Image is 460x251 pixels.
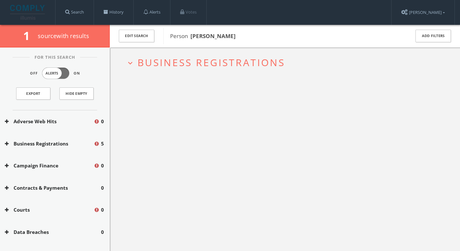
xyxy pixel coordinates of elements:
[74,71,80,76] span: On
[5,184,101,192] button: Contracts & Payments
[119,30,154,42] button: Edit Search
[126,57,449,68] button: expand_moreBusiness Registrations
[30,71,38,76] span: Off
[170,32,236,40] span: Person
[5,140,94,147] button: Business Registrations
[5,228,101,236] button: Data Breaches
[101,228,104,236] span: 0
[10,5,46,20] img: illumis
[138,56,285,69] span: Business Registrations
[5,118,94,125] button: Adverse Web Hits
[101,162,104,169] span: 0
[16,87,50,100] a: Export
[38,32,89,40] span: source with results
[190,32,236,40] b: [PERSON_NAME]
[101,118,104,125] span: 0
[101,184,104,192] span: 0
[30,54,80,61] span: For This Search
[5,162,94,169] button: Campaign Finance
[126,59,135,67] i: expand_more
[101,140,104,147] span: 5
[59,87,94,100] button: Hide Empty
[5,206,94,214] button: Courts
[415,30,451,42] button: Add Filters
[101,206,104,214] span: 0
[23,28,35,43] span: 1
